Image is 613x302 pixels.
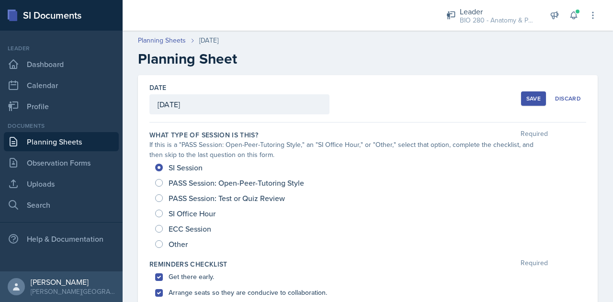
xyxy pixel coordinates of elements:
label: Get there early. [169,272,214,282]
label: Arrange seats so they are conducive to collaboration. [169,288,327,298]
button: Save [521,91,546,106]
div: Documents [4,122,119,130]
a: Planning Sheets [4,132,119,151]
div: [PERSON_NAME][GEOGRAPHIC_DATA] [31,287,115,296]
a: Planning Sheets [138,35,186,45]
a: Profile [4,97,119,116]
a: Calendar [4,76,119,95]
h2: Planning Sheet [138,50,598,67]
span: SI Session [169,163,203,172]
span: PASS Session: Open-Peer-Tutoring Style [169,178,304,188]
div: Discard [555,95,581,102]
span: Required [521,259,548,269]
button: Discard [550,91,586,106]
a: Dashboard [4,55,119,74]
label: Reminders Checklist [149,259,227,269]
span: Other [169,239,188,249]
label: Date [149,83,166,92]
div: [DATE] [199,35,218,45]
span: ECC Session [169,224,211,234]
span: PASS Session: Test or Quiz Review [169,193,285,203]
div: BIO 280 - Anatomy & Physiology I / Fall 2025 [460,15,536,25]
div: If this is a "PASS Session: Open-Peer-Tutoring Style," an "SI Office Hour," or "Other," select th... [149,140,548,160]
a: Search [4,195,119,214]
div: [PERSON_NAME] [31,277,115,287]
div: Save [526,95,541,102]
div: Help & Documentation [4,229,119,248]
span: Required [521,130,548,140]
a: Observation Forms [4,153,119,172]
div: Leader [460,6,536,17]
div: Leader [4,44,119,53]
label: What type of session is this? [149,130,258,140]
a: Uploads [4,174,119,193]
span: SI Office Hour [169,209,216,218]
